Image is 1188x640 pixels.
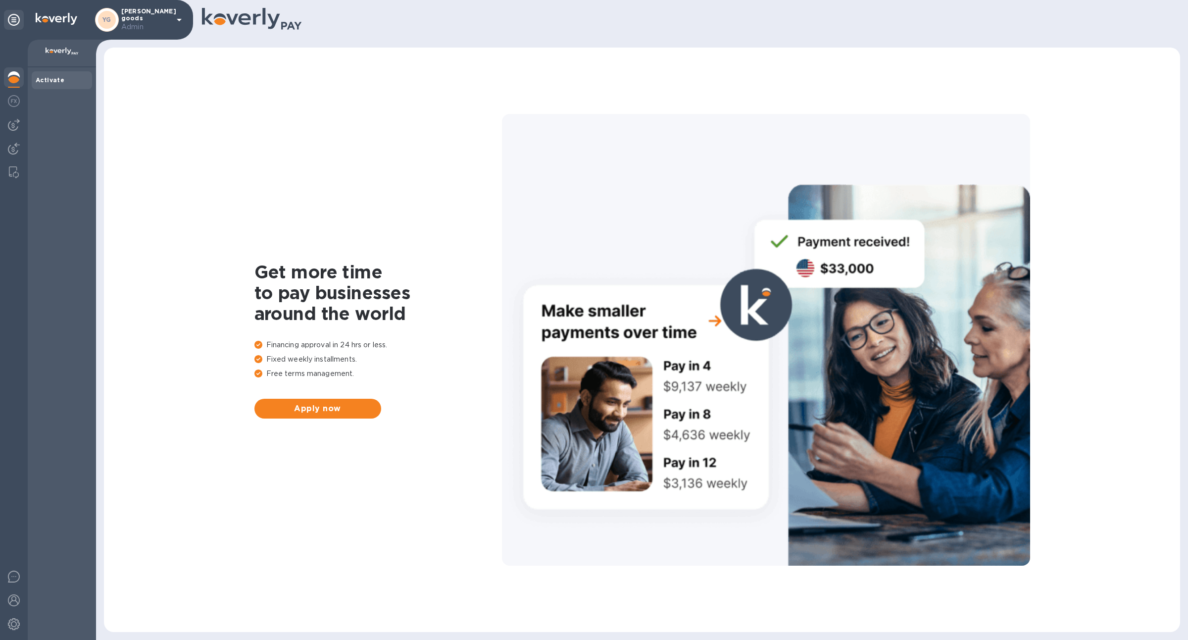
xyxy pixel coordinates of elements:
div: Unpin categories [4,10,24,30]
p: Financing approval in 24 hrs or less. [254,340,502,350]
p: [PERSON_NAME] goods [121,8,171,32]
img: Foreign exchange [8,95,20,107]
p: Free terms management. [254,369,502,379]
b: YG [102,16,111,23]
img: Logo [36,13,77,25]
span: Apply now [262,403,373,415]
button: Apply now [254,399,381,419]
p: Fixed weekly installments. [254,354,502,365]
b: Activate [36,76,64,84]
p: Admin [121,22,171,32]
h1: Get more time to pay businesses around the world [254,262,502,324]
